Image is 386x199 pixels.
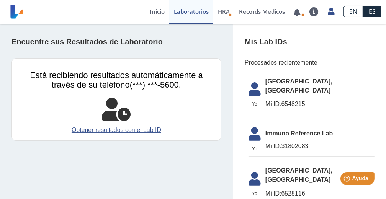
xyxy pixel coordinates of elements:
[11,38,163,47] h4: Encuentre sus Resultados de Laboratorio
[265,129,375,138] span: Immuno Reference Lab
[265,99,375,109] span: 6548215
[245,38,287,47] h4: Mis Lab IDs
[244,190,265,197] span: Yo
[245,58,375,67] span: Procesados recientemente
[18,126,215,135] a: Obtener resultados con el Lab ID
[265,166,375,184] span: [GEOGRAPHIC_DATA], [GEOGRAPHIC_DATA]
[265,77,375,95] span: [GEOGRAPHIC_DATA], [GEOGRAPHIC_DATA]
[343,6,363,17] a: EN
[265,190,281,197] span: Mi ID:
[244,101,265,108] span: Yo
[244,145,265,152] span: Yo
[218,8,230,15] span: HRA
[265,101,281,107] span: Mi ID:
[265,189,375,198] span: 6528116
[363,6,381,17] a: ES
[30,70,203,90] span: Está recibiendo resultados automáticamente a través de su teléfono
[318,169,378,191] iframe: Help widget launcher
[265,142,375,151] span: 31802083
[265,143,281,149] span: Mi ID:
